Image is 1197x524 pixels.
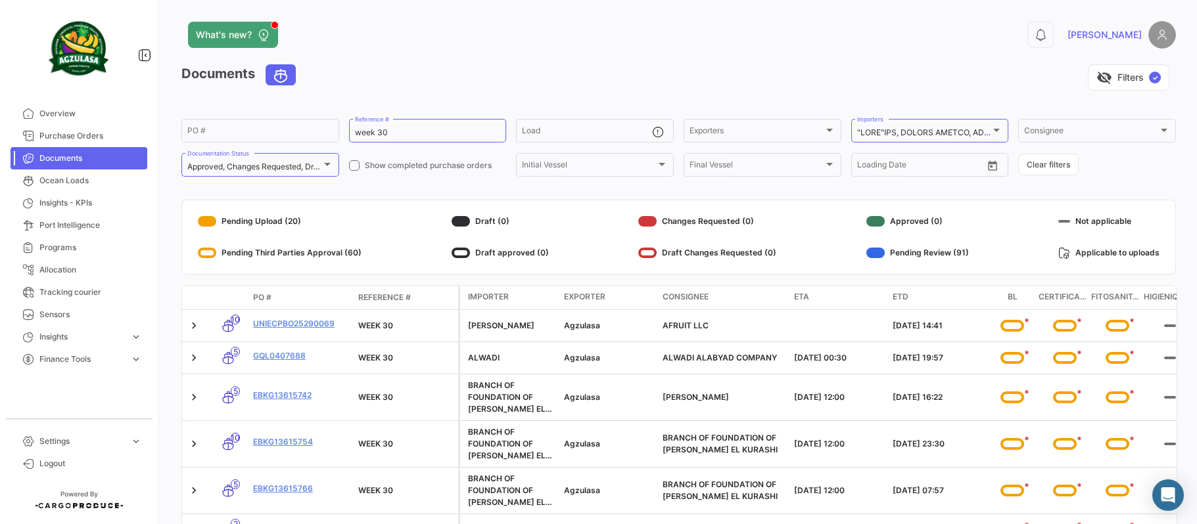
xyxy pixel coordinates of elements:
span: HIGIENIQUE CERTIFICADE A [1144,291,1196,304]
span: ALWADI ALABYAD COMPANY [663,353,777,362]
div: Applicable to uploads [1058,242,1160,263]
span: BRANCH OF FOUNDATION OF JABER EL KURASHI [663,479,778,501]
datatable-header-cell: CERTIFICADO CO [1039,286,1091,309]
span: Settings [39,435,125,447]
div: Approved (0) [866,211,969,232]
a: Expand/Collapse Row [187,484,200,497]
datatable-header-cell: FITOSANITARIO [1091,286,1144,309]
span: What's new? [196,28,252,41]
datatable-header-cell: PO # [248,286,353,309]
a: UNIECPBO25290069 [253,318,348,330]
div: WEEK 30 [358,485,453,496]
span: Port Intelligence [39,219,142,231]
button: Clear filters [1018,154,1079,175]
span: visibility_off [1096,70,1112,85]
span: Finance Tools [39,353,125,365]
span: Purchase Orders [39,130,142,142]
div: Draft (0) [452,211,549,232]
datatable-header-cell: Importer [460,286,559,309]
span: ETD [893,291,908,303]
div: [DATE] 14:41 [893,320,981,332]
div: WEEK 30 [358,391,453,403]
a: Sensors [11,303,147,326]
span: 10 [231,433,240,443]
a: Documents [11,147,147,169]
a: Expand/Collapse Row [187,437,200,450]
span: 10 [231,315,240,324]
span: [PERSON_NAME] [1068,28,1142,41]
span: Insights [39,331,125,343]
div: [PERSON_NAME] [468,320,553,332]
datatable-header-cell: HIGIENIQUE CERTIFICADE A [1144,286,1196,309]
span: CERTIFICADO CO [1039,291,1091,304]
span: Tracking courier [39,286,142,298]
img: placeholder-user.png [1148,21,1176,49]
div: [DATE] 07:57 [893,485,981,496]
span: 5 [231,386,240,396]
datatable-header-cell: Transport mode [208,292,248,303]
span: Allocation [39,264,142,276]
span: PO # [253,292,271,303]
div: Agzulasa [564,320,652,332]
div: Pending Review (91) [866,242,969,263]
span: Exporters [690,128,824,137]
div: [DATE] 23:30 [893,438,981,450]
span: Final Vessel [690,162,824,171]
button: visibility_offFilters✓ [1088,64,1169,91]
datatable-header-cell: Consignee [657,286,789,309]
span: Exporter [564,291,605,303]
span: ✓ [1149,72,1161,83]
span: expand_more [130,435,142,447]
span: Logout [39,458,142,469]
div: [DATE] 12:00 [794,391,882,403]
datatable-header-cell: ETA [789,286,887,309]
a: Ocean Loads [11,169,147,192]
div: Draft approved (0) [452,242,549,263]
span: Programs [39,242,142,253]
datatable-header-cell: Reference # [353,286,458,309]
span: SAUD ABDULAZIZ BIN MOHAMMED BALKHI [663,392,729,402]
a: Programs [11,236,147,259]
div: Agzulasa [564,391,652,403]
div: Abrir Intercom Messenger [1152,479,1184,511]
button: Open calendar [983,156,1002,175]
span: 5 [231,479,240,489]
span: FITOSANITARIO [1091,291,1144,304]
img: agzulasa-logo.png [46,16,112,81]
span: AFRUIT LLC [663,320,709,330]
div: [DATE] 12:00 [794,438,882,450]
div: Agzulasa [564,352,652,364]
div: Agzulasa [564,438,652,450]
div: Changes Requested (0) [638,211,776,232]
span: Documents [39,152,142,164]
a: EBKG13615754 [253,436,348,448]
span: BL [1008,291,1018,304]
span: Consignee [663,291,709,303]
span: Ocean Loads [39,175,142,186]
a: Allocation [11,259,147,281]
div: BRANCH OF FOUNDATION OF [PERSON_NAME] EL KURASHI [468,426,553,462]
span: Insights - KPIs [39,197,142,209]
span: 5 [231,347,240,357]
div: Pending Upload (20) [198,211,362,232]
a: Overview [11,102,147,125]
a: Expand/Collapse Row [187,351,200,364]
a: Tracking courier [11,281,147,303]
div: Pending Third Parties Approval (60) [198,242,362,263]
a: EBKG13615742 [253,389,348,401]
span: Reference # [358,292,411,303]
div: Draft Changes Requested (0) [638,242,776,263]
button: Ocean [266,65,295,85]
span: expand_more [130,331,142,343]
div: [DATE] 19:57 [893,352,981,364]
datatable-header-cell: BL [986,286,1039,309]
button: What's new? [188,22,278,48]
span: Consignee [1024,128,1158,137]
span: ETA [794,291,809,303]
datatable-header-cell: Exporter [559,286,657,309]
span: expand_more [130,353,142,365]
h3: Documents [181,64,300,85]
span: Overview [39,108,142,120]
div: WEEK 30 [358,352,453,364]
div: ALWADI [468,352,553,364]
